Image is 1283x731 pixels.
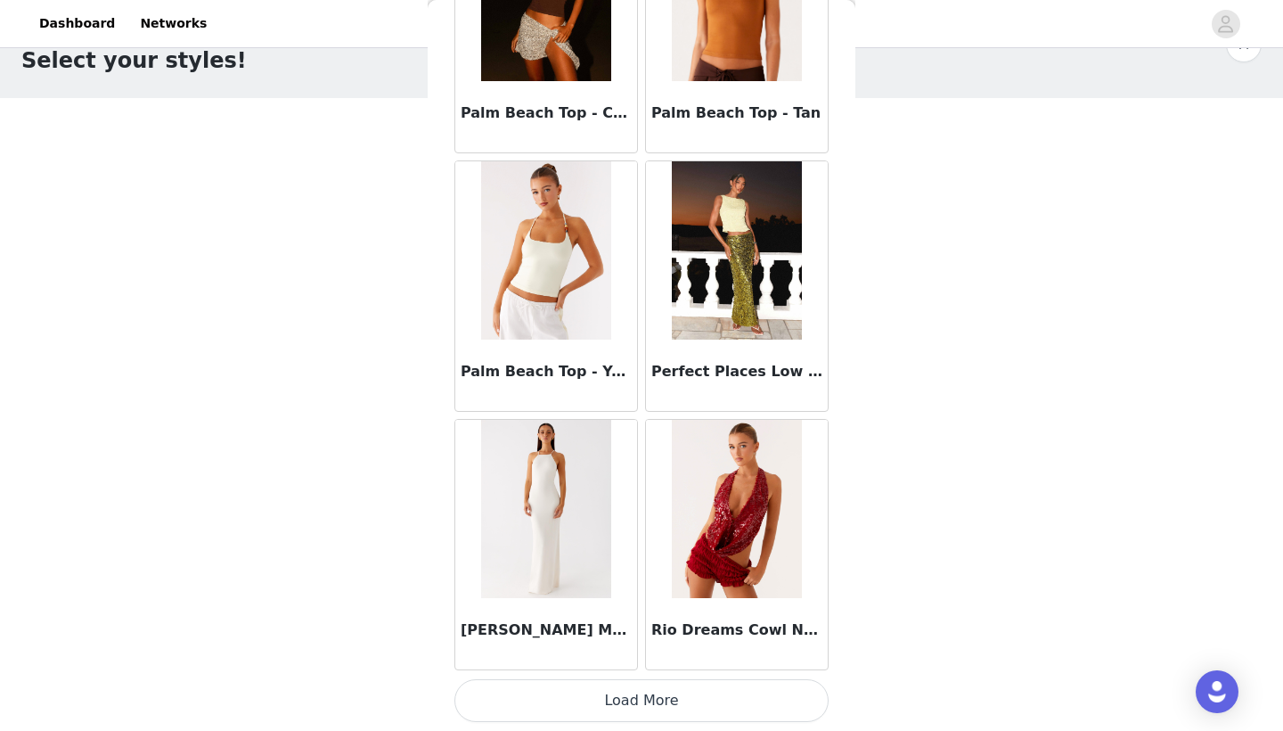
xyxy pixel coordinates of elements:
img: Rio Dreams Cowl Neck Halter Top - Red [672,420,801,598]
button: Load More [454,679,829,722]
div: Open Intercom Messenger [1196,670,1238,713]
h1: Select your styles! [21,45,247,77]
a: Networks [129,4,217,44]
h3: Rio Dreams Cowl Neck Halter Top - Red [651,620,822,641]
div: avatar [1217,10,1234,38]
h3: [PERSON_NAME] Maxi Dress - Ivory [461,620,632,641]
a: Dashboard [29,4,126,44]
img: Palm Beach Top - Yellow [481,161,610,340]
h3: Palm Beach Top - Yellow [461,361,632,382]
h3: Palm Beach Top - Tan [651,103,822,124]
h3: Perfect Places Low Rise Sequin Maxi Skirt - Olive [651,361,822,382]
img: Perfect Places Low Rise Sequin Maxi Skirt - Olive [672,161,801,340]
h3: Palm Beach Top - Chocolate [461,103,632,124]
img: Raffa Pearl Maxi Dress - Ivory [481,420,610,598]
